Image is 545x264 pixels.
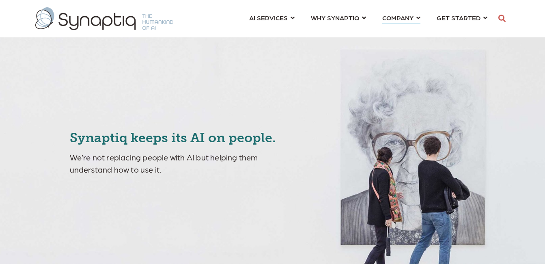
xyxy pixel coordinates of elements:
[249,12,288,23] span: AI SERVICES
[311,12,359,23] span: WHY SYNAPTIQ
[241,4,495,33] nav: menu
[382,12,414,23] span: COMPANY
[70,151,302,175] p: We’re not replacing people with AI but helping them understand how to use it.
[437,10,487,25] a: GET STARTED
[437,12,480,23] span: GET STARTED
[70,130,276,145] span: Synaptiq keeps its AI on people.
[382,10,420,25] a: COMPANY
[249,10,295,25] a: AI SERVICES
[311,10,366,25] a: WHY SYNAPTIQ
[35,7,173,30] img: synaptiq logo-1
